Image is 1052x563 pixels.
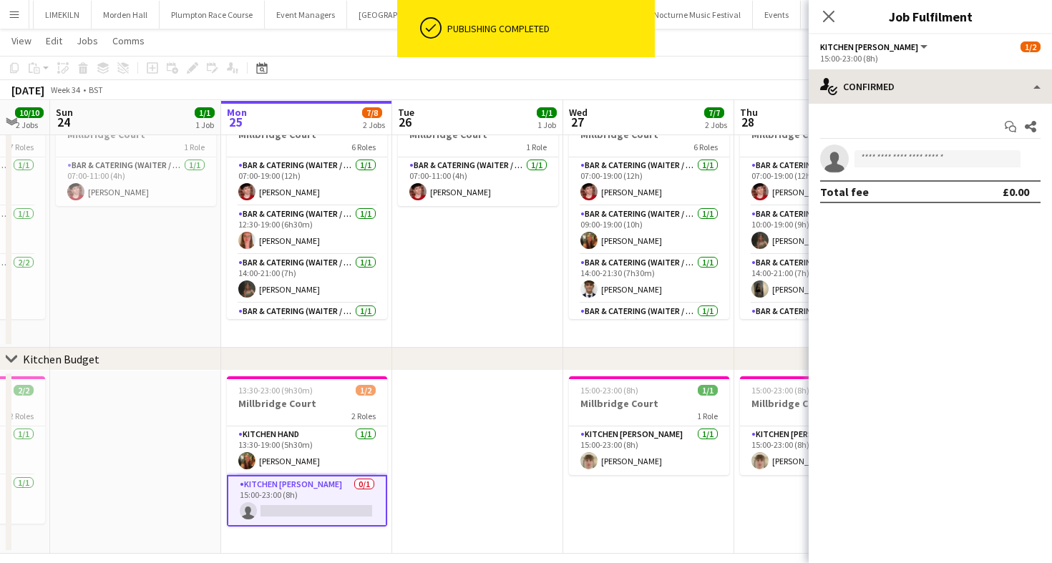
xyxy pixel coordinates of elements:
span: Sun [56,106,73,119]
button: Nocturne Music Festival [642,1,753,29]
app-card-role: Bar & Catering (Waiter / waitress)1/114:00-23:00 (9h) [569,303,729,352]
app-job-card: 07:00-01:00 (18h) (Thu)6/6Millbridge Court6 RolesBar & Catering (Waiter / waitress)1/107:00-19:00... [569,107,729,319]
app-card-role: Bar & Catering (Waiter / waitress)1/110:00-19:00 (9h)[PERSON_NAME] [740,206,900,255]
app-job-card: 15:00-23:00 (8h)1/1Millbridge Court1 RoleKitchen [PERSON_NAME]1/115:00-23:00 (8h)[PERSON_NAME] [740,376,900,475]
app-job-card: 07:00-01:00 (18h) (Fri)6/6Millbridge Court6 RolesBar & Catering (Waiter / waitress)1/107:00-19:00... [740,107,900,319]
button: LIMEKILN [34,1,92,29]
button: Plumpton Race Course [160,1,265,29]
div: Total fee [820,185,869,199]
button: British Motor Show [801,1,892,29]
span: 24 [54,114,73,130]
span: 15:00-23:00 (8h) [580,385,638,396]
h3: Millbridge Court [569,397,729,410]
span: Mon [227,106,247,119]
app-card-role: Kitchen [PERSON_NAME]0/115:00-23:00 (8h) [227,475,387,527]
button: Kitchen [PERSON_NAME] [820,41,930,52]
app-card-role: Bar & Catering (Waiter / waitress)1/114:00-21:30 (7h30m)[PERSON_NAME] [569,255,729,303]
app-card-role: Bar & Catering (Waiter / waitress)1/114:00-22:30 (8h30m) [227,303,387,352]
div: Confirmed [809,69,1052,104]
span: 7/7 [704,107,724,118]
app-card-role: Bar & Catering (Waiter / waitress)1/114:00-21:00 (7h)[PERSON_NAME] [740,255,900,303]
span: 7 Roles [9,142,34,152]
app-job-card: 07:00-00:30 (17h30m) (Tue)6/6Millbridge Court6 RolesBar & Catering (Waiter / waitress)1/107:00-19... [227,107,387,319]
span: 1/1 [537,107,557,118]
h3: Millbridge Court [227,397,387,410]
div: £0.00 [1003,185,1029,199]
span: 1/2 [1021,41,1041,52]
div: 1 Job [195,119,214,130]
span: Wed [569,106,588,119]
span: 13:30-23:00 (9h30m) [238,385,313,396]
span: 6 Roles [693,142,718,152]
div: 15:00-23:00 (8h) [820,53,1041,64]
app-card-role: Kitchen [PERSON_NAME]1/115:00-23:00 (8h)[PERSON_NAME] [740,426,900,475]
span: View [11,34,31,47]
span: 27 [567,114,588,130]
button: Morden Hall [92,1,160,29]
span: 10/10 [15,107,44,118]
a: Jobs [71,31,104,50]
span: Edit [46,34,62,47]
span: Week 34 [47,84,83,95]
app-job-card: 15:00-23:00 (8h)1/1Millbridge Court1 RoleKitchen [PERSON_NAME]1/115:00-23:00 (8h)[PERSON_NAME] [569,376,729,475]
button: [GEOGRAPHIC_DATA] [347,1,449,29]
h3: Millbridge Court [740,397,900,410]
div: 2 Jobs [16,119,43,130]
span: 1/1 [195,107,215,118]
button: Events [753,1,801,29]
app-job-card: 07:00-11:00 (4h)1/1Millbridge Court1 RoleBar & Catering (Waiter / waitress)1/107:00-11:00 (4h)[PE... [56,107,216,206]
span: Thu [740,106,758,119]
div: Publishing completed [447,22,649,35]
div: Kitchen Budget [23,352,99,366]
app-card-role: Kitchen [PERSON_NAME]1/115:00-23:00 (8h)[PERSON_NAME] [569,426,729,475]
span: Comms [112,34,145,47]
span: 2 Roles [351,411,376,421]
span: 7/8 [362,107,382,118]
span: 6 Roles [351,142,376,152]
span: 26 [396,114,414,130]
span: 1 Role [697,411,718,421]
h3: Job Fulfilment [809,7,1052,26]
span: 25 [225,114,247,130]
span: 1 Role [184,142,205,152]
app-card-role: Bar & Catering (Waiter / waitress)1/114:00-21:00 (7h)[PERSON_NAME] [227,255,387,303]
app-card-role: Bar & Catering (Waiter / waitress)1/112:30-19:00 (6h30m)[PERSON_NAME] [227,206,387,255]
app-card-role: Bar & Catering (Waiter / waitress)1/114:00-22:00 (8h) [740,303,900,352]
app-card-role: Bar & Catering (Waiter / waitress)1/107:00-19:00 (12h)[PERSON_NAME] [740,157,900,206]
span: 2 Roles [9,411,34,421]
app-card-role: Bar & Catering (Waiter / waitress)1/107:00-19:00 (12h)[PERSON_NAME] [227,157,387,206]
span: 1 Role [526,142,547,152]
app-card-role: Bar & Catering (Waiter / waitress)1/107:00-11:00 (4h)[PERSON_NAME] [398,157,558,206]
app-card-role: Bar & Catering (Waiter / waitress)1/109:00-19:00 (10h)[PERSON_NAME] [569,206,729,255]
app-card-role: Kitchen Hand1/113:30-19:00 (5h30m)[PERSON_NAME] [227,426,387,475]
div: 2 Jobs [705,119,727,130]
app-job-card: 07:00-11:00 (4h)1/1Millbridge Court1 RoleBar & Catering (Waiter / waitress)1/107:00-11:00 (4h)[PE... [398,107,558,206]
span: 2/2 [14,385,34,396]
app-card-role: Bar & Catering (Waiter / waitress)1/107:00-19:00 (12h)[PERSON_NAME] [569,157,729,206]
div: 2 Jobs [363,119,385,130]
a: View [6,31,37,50]
app-job-card: 13:30-23:00 (9h30m)1/2Millbridge Court2 RolesKitchen Hand1/113:30-19:00 (5h30m)[PERSON_NAME]Kitch... [227,376,387,527]
span: Kitchen Porter [820,41,918,52]
button: Event Managers [265,1,347,29]
div: 1 Job [537,119,556,130]
span: 1/1 [698,385,718,396]
a: Edit [40,31,68,50]
span: Tue [398,106,414,119]
div: BST [89,84,103,95]
a: Comms [107,31,150,50]
span: 28 [738,114,758,130]
div: [DATE] [11,83,44,97]
span: 15:00-23:00 (8h) [751,385,809,396]
span: Jobs [77,34,98,47]
app-card-role: Bar & Catering (Waiter / waitress)1/107:00-11:00 (4h)[PERSON_NAME] [56,157,216,206]
span: 1/2 [356,385,376,396]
